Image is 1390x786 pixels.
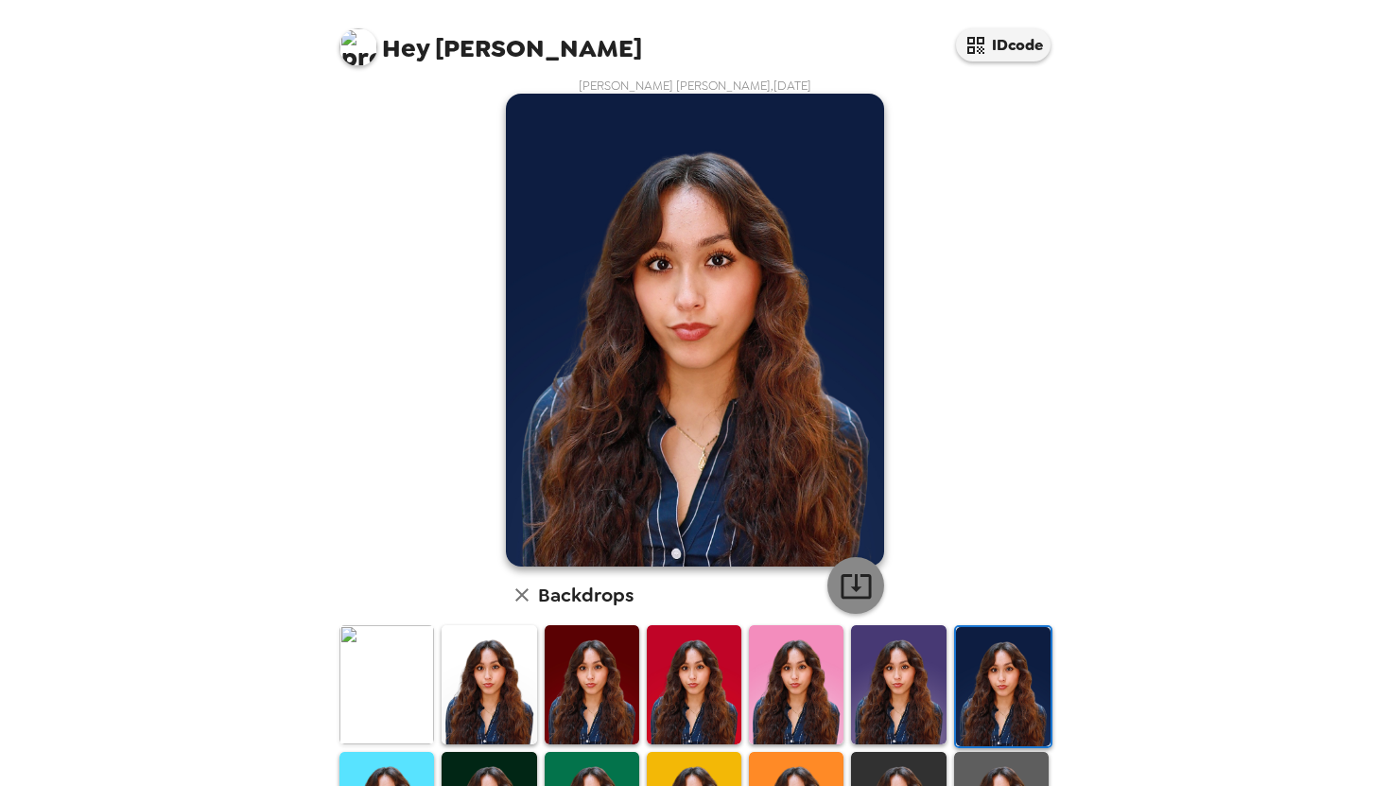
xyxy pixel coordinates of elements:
[339,625,434,743] img: Original
[382,31,429,65] span: Hey
[339,19,642,61] span: [PERSON_NAME]
[579,78,811,94] span: [PERSON_NAME] [PERSON_NAME] , [DATE]
[506,94,884,567] img: user
[538,580,634,610] h6: Backdrops
[339,28,377,66] img: profile pic
[956,28,1051,61] button: IDcode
